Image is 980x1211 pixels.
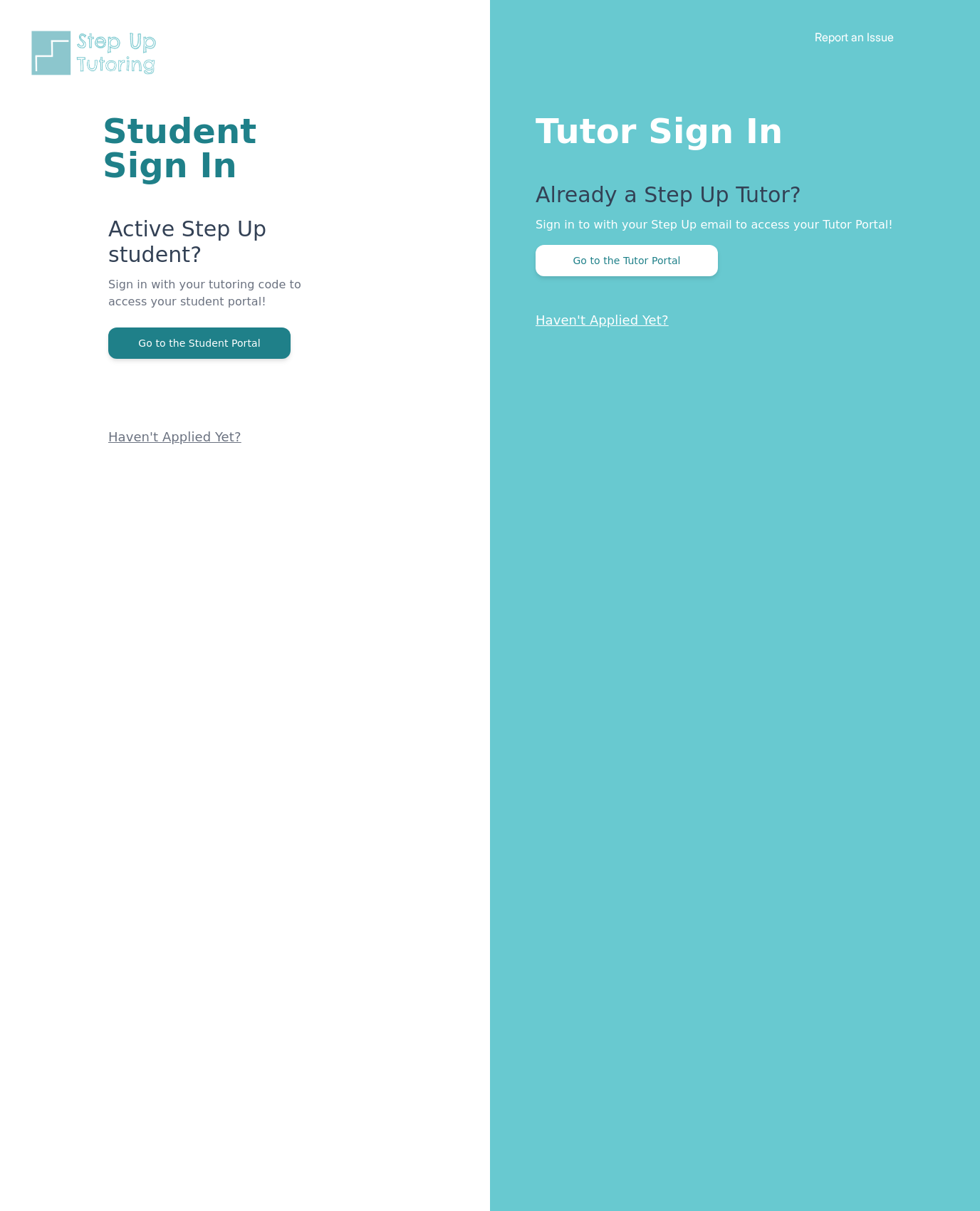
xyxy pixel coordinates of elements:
p: Sign in with your tutoring code to access your student portal! [108,276,319,327]
a: Go to the Tutor Portal [536,253,718,267]
p: Already a Step Up Tutor? [536,182,923,216]
h1: Student Sign In [103,114,319,182]
a: Go to the Student Portal [108,336,291,350]
button: Go to the Student Portal [108,327,291,359]
a: Haven't Applied Yet? [536,313,669,327]
img: Step Up Tutoring horizontal logo [28,28,165,78]
a: Report an Issue [815,30,894,44]
button: Go to the Tutor Portal [536,245,718,276]
a: Haven't Applied Yet? [108,429,241,444]
p: Active Step Up student? [108,216,319,276]
h1: Tutor Sign In [536,108,923,148]
p: Sign in to with your Step Up email to access your Tutor Portal! [536,216,923,234]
